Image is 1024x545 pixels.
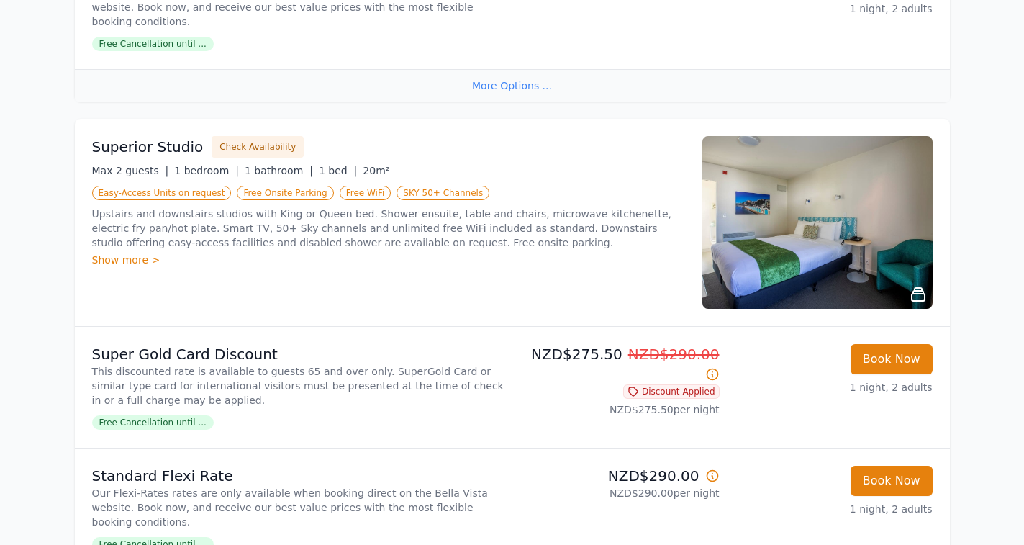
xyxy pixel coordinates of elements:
[623,384,720,399] span: Discount Applied
[92,364,507,407] p: This discounted rate is available to guests 65 and over only. SuperGold Card or similar type card...
[92,486,507,529] p: Our Flexi-Rates rates are only available when booking direct on the Bella Vista website. Book now...
[174,165,239,176] span: 1 bedroom |
[245,165,313,176] span: 1 bathroom |
[397,186,489,200] span: SKY 50+ Channels
[518,486,720,500] p: NZD$290.00 per night
[628,346,720,363] span: NZD$290.00
[92,37,214,51] span: Free Cancellation until ...
[92,344,507,364] p: Super Gold Card Discount
[731,380,933,395] p: 1 night, 2 adults
[731,502,933,516] p: 1 night, 2 adults
[92,137,204,157] h3: Superior Studio
[92,253,685,267] div: Show more >
[731,1,933,16] p: 1 night, 2 adults
[92,466,507,486] p: Standard Flexi Rate
[212,136,304,158] button: Check Availability
[92,207,685,250] p: Upstairs and downstairs studios with King or Queen bed. Shower ensuite, table and chairs, microwa...
[518,344,720,384] p: NZD$275.50
[363,165,389,176] span: 20m²
[237,186,333,200] span: Free Onsite Parking
[75,69,950,102] div: More Options ...
[518,466,720,486] p: NZD$290.00
[92,165,169,176] span: Max 2 guests |
[340,186,391,200] span: Free WiFi
[518,402,720,417] p: NZD$275.50 per night
[92,186,232,200] span: Easy-Access Units on request
[92,415,214,430] span: Free Cancellation until ...
[851,466,933,496] button: Book Now
[851,344,933,374] button: Book Now
[319,165,357,176] span: 1 bed |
